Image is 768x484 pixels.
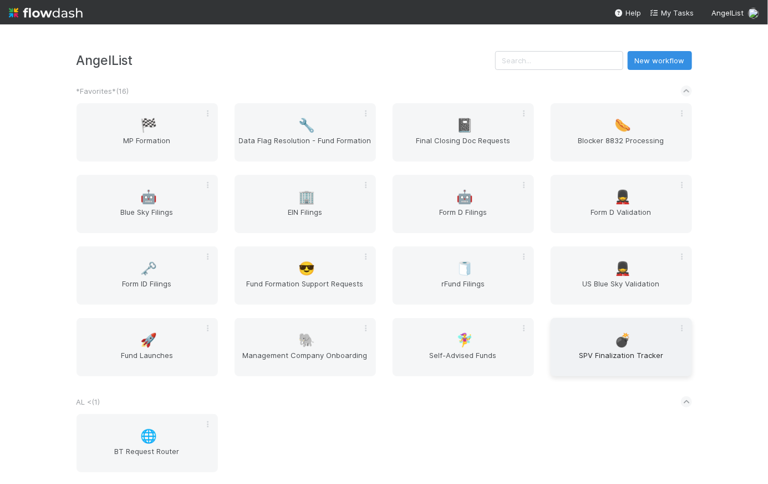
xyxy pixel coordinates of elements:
span: Management Company Onboarding [239,350,372,372]
button: New workflow [628,51,692,70]
a: 🌭Blocker 8832 Processing [551,103,692,162]
span: 🧚‍♀️ [456,333,473,347]
a: 💣SPV Finalization Tracker [551,318,692,376]
span: MP Formation [81,135,213,157]
span: Final Closing Doc Requests [397,135,530,157]
span: Blue Sky Filings [81,206,213,229]
input: Search... [495,51,623,70]
span: 💂 [614,190,631,204]
img: avatar_b467e446-68e1-4310-82a7-76c532dc3f4b.png [748,8,759,19]
span: 😎 [298,261,315,276]
span: Form D Filings [397,206,530,229]
span: Data Flag Resolution - Fund Formation [239,135,372,157]
a: 🏢EIN Filings [235,175,376,233]
div: Help [614,7,641,18]
span: Form ID Filings [81,278,213,300]
span: 🧻 [456,261,473,276]
span: rFund Filings [397,278,530,300]
a: 🌐BT Request Router [77,414,218,472]
span: Self-Advised Funds [397,350,530,372]
span: SPV Finalization Tracker [555,350,688,372]
span: Blocker 8832 Processing [555,135,688,157]
a: 💂Form D Validation [551,175,692,233]
a: 🤖Form D Filings [393,175,534,233]
a: 🧻rFund Filings [393,246,534,305]
span: 🗝️ [140,261,157,276]
span: 🐘 [298,333,315,347]
span: BT Request Router [81,446,213,468]
img: logo-inverted-e16ddd16eac7371096b0.svg [9,3,83,22]
span: AL < ( 1 ) [77,397,100,406]
a: 🗝️Form ID Filings [77,246,218,305]
span: 💂 [614,261,631,276]
a: 🏁MP Formation [77,103,218,162]
a: 🔧Data Flag Resolution - Fund Formation [235,103,376,162]
span: 🔧 [298,118,315,133]
span: EIN Filings [239,206,372,229]
span: 🏢 [298,190,315,204]
span: Fund Launches [81,350,213,372]
a: 🐘Management Company Onboarding [235,318,376,376]
span: AngelList [711,8,744,17]
a: My Tasks [650,7,694,18]
span: 📓 [456,118,473,133]
a: 🧚‍♀️Self-Advised Funds [393,318,534,376]
span: US Blue Sky Validation [555,278,688,300]
span: 🚀 [140,333,157,347]
span: 🤖 [456,190,473,204]
span: *Favorites* ( 16 ) [77,87,129,95]
span: 🏁 [140,118,157,133]
a: 💂US Blue Sky Validation [551,246,692,305]
a: 🤖Blue Sky Filings [77,175,218,233]
a: 🚀Fund Launches [77,318,218,376]
span: My Tasks [650,8,694,17]
a: 😎Fund Formation Support Requests [235,246,376,305]
span: 🌭 [614,118,631,133]
span: Form D Validation [555,206,688,229]
span: 🤖 [140,190,157,204]
h3: AngelList [77,53,495,68]
span: 🌐 [140,429,157,443]
a: 📓Final Closing Doc Requests [393,103,534,162]
span: 💣 [614,333,631,347]
span: Fund Formation Support Requests [239,278,372,300]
